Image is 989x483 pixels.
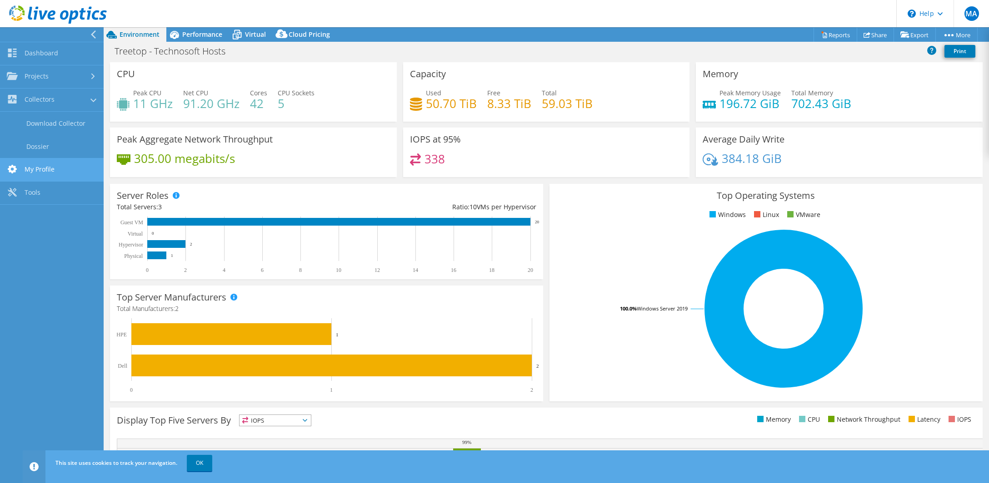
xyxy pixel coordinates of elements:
[535,220,539,224] text: 20
[906,414,940,424] li: Latency
[118,363,127,369] text: Dell
[117,304,536,314] h4: Total Manufacturers:
[946,414,971,424] li: IOPS
[117,134,273,144] h3: Peak Aggregate Network Throughput
[785,210,820,220] li: VMware
[425,154,445,164] h4: 338
[171,253,173,258] text: 1
[857,28,894,42] a: Share
[184,267,187,273] text: 2
[117,202,326,212] div: Total Servers:
[119,241,143,248] text: Hypervisor
[375,267,380,273] text: 12
[55,459,177,467] span: This site uses cookies to track your navigation.
[117,292,226,302] h3: Top Server Manufacturers
[797,414,820,424] li: CPU
[250,89,267,97] span: Cores
[722,153,782,163] h4: 384.18 GiB
[410,69,446,79] h3: Capacity
[542,89,557,97] span: Total
[556,191,976,201] h3: Top Operating Systems
[620,305,637,312] tspan: 100.0%
[908,10,916,18] svg: \n
[278,89,315,97] span: CPU Sockets
[133,89,161,97] span: Peak CPU
[146,267,149,273] text: 0
[752,210,779,220] li: Linux
[128,231,143,237] text: Virtual
[117,191,169,201] h3: Server Roles
[719,99,781,108] h4: 196.72 GiB
[289,30,330,39] span: Cloud Pricing
[152,231,154,236] text: 0
[703,134,784,144] h3: Average Daily Write
[245,30,266,39] span: Virtual
[120,30,160,39] span: Environment
[326,202,536,212] div: Ratio: VMs per Hypervisor
[187,455,212,471] a: OK
[791,99,851,108] h4: 702.43 GiB
[336,332,339,337] text: 1
[336,267,341,273] text: 10
[791,89,833,97] span: Total Memory
[261,267,264,273] text: 6
[542,99,593,108] h4: 59.03 TiB
[278,99,315,108] h4: 5
[426,89,441,97] span: Used
[755,414,791,424] li: Memory
[935,28,978,42] a: More
[814,28,857,42] a: Reports
[117,69,135,79] h3: CPU
[530,387,533,393] text: 2
[487,89,500,97] span: Free
[487,99,531,108] h4: 8.33 TiB
[528,267,533,273] text: 20
[637,305,688,312] tspan: Windows Server 2019
[299,267,302,273] text: 8
[134,153,235,163] h4: 305.00 megabits/s
[944,45,975,58] a: Print
[536,363,539,369] text: 2
[124,253,143,259] text: Physical
[707,210,746,220] li: Windows
[410,134,461,144] h3: IOPS at 95%
[826,414,900,424] li: Network Throughput
[462,439,471,445] text: 99%
[250,99,267,108] h4: 42
[120,219,143,226] text: Guest VM
[130,387,133,393] text: 0
[330,387,333,393] text: 1
[116,331,127,338] text: HPE
[175,304,179,313] span: 2
[158,202,162,211] span: 3
[223,267,225,273] text: 4
[426,99,477,108] h4: 50.70 TiB
[470,202,477,211] span: 10
[190,242,192,246] text: 2
[183,99,240,108] h4: 91.20 GHz
[110,46,240,56] h1: Treetop - Technosoft Hosts
[133,99,173,108] h4: 11 GHz
[451,267,456,273] text: 16
[703,69,738,79] h3: Memory
[183,89,208,97] span: Net CPU
[489,267,494,273] text: 18
[719,89,781,97] span: Peak Memory Usage
[413,267,418,273] text: 14
[964,6,979,21] span: MA
[182,30,222,39] span: Performance
[240,415,311,426] span: IOPS
[894,28,936,42] a: Export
